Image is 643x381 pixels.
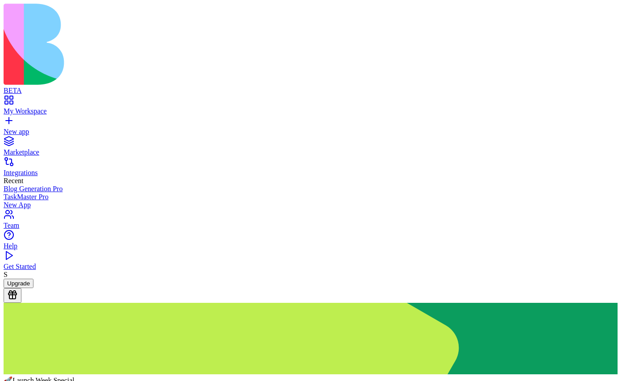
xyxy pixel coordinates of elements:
a: Team [4,214,639,230]
div: BETA [4,87,639,95]
a: New App [4,201,639,209]
img: Background [4,303,618,374]
a: Blog Generation Pro [4,185,639,193]
span: S [4,271,8,278]
a: Upgrade [4,279,33,287]
a: Marketplace [4,140,639,156]
a: TaskMaster Pro [4,193,639,201]
a: Integrations [4,161,639,177]
span: Recent [4,177,23,184]
div: Help [4,242,639,250]
div: New app [4,128,639,136]
a: New app [4,120,639,136]
div: Team [4,222,639,230]
a: Help [4,234,639,250]
button: Upgrade [4,279,33,288]
div: Marketplace [4,148,639,156]
a: Get Started [4,255,639,271]
a: BETA [4,79,639,95]
div: Get Started [4,263,639,271]
div: Integrations [4,169,639,177]
img: logo [4,4,362,85]
a: My Workspace [4,99,639,115]
div: My Workspace [4,107,639,115]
